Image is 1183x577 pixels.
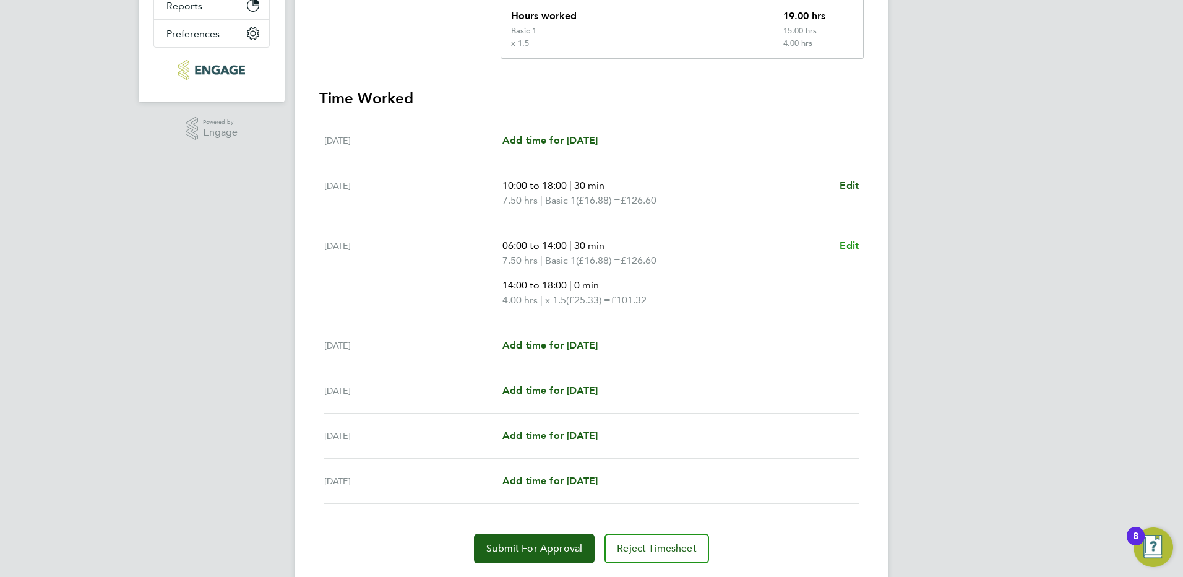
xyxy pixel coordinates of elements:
[474,534,595,563] button: Submit For Approval
[502,384,598,396] span: Add time for [DATE]
[540,194,543,206] span: |
[154,20,269,47] button: Preferences
[324,238,502,308] div: [DATE]
[574,240,604,251] span: 30 min
[540,254,543,266] span: |
[324,383,502,398] div: [DATE]
[502,339,598,351] span: Add time for [DATE]
[502,194,538,206] span: 7.50 hrs
[486,542,582,555] span: Submit For Approval
[166,28,220,40] span: Preferences
[319,89,864,108] h3: Time Worked
[502,430,598,441] span: Add time for [DATE]
[511,38,529,48] div: x 1.5
[617,542,697,555] span: Reject Timesheet
[574,180,604,191] span: 30 min
[621,254,656,266] span: £126.60
[621,194,656,206] span: £126.60
[502,180,567,191] span: 10:00 to 18:00
[576,254,621,266] span: (£16.88) =
[611,294,647,306] span: £101.32
[502,279,567,291] span: 14:00 to 18:00
[502,474,598,488] a: Add time for [DATE]
[545,253,576,268] span: Basic 1
[324,428,502,443] div: [DATE]
[324,178,502,208] div: [DATE]
[203,117,238,128] span: Powered by
[545,293,566,308] span: x 1.5
[569,180,572,191] span: |
[576,194,621,206] span: (£16.88) =
[502,383,598,398] a: Add time for [DATE]
[502,475,598,487] span: Add time for [DATE]
[545,193,576,208] span: Basic 1
[502,428,598,443] a: Add time for [DATE]
[502,294,538,306] span: 4.00 hrs
[840,240,859,251] span: Edit
[840,180,859,191] span: Edit
[1133,536,1138,552] div: 8
[840,238,859,253] a: Edit
[502,134,598,146] span: Add time for [DATE]
[1134,527,1173,567] button: Open Resource Center, 8 new notifications
[502,338,598,353] a: Add time for [DATE]
[502,254,538,266] span: 7.50 hrs
[840,178,859,193] a: Edit
[502,240,567,251] span: 06:00 to 14:00
[511,26,536,36] div: Basic 1
[773,26,863,38] div: 15.00 hrs
[569,240,572,251] span: |
[153,60,270,80] a: Go to home page
[324,133,502,148] div: [DATE]
[604,534,709,563] button: Reject Timesheet
[540,294,543,306] span: |
[569,279,572,291] span: |
[203,128,238,138] span: Engage
[178,60,244,80] img: rec-solutions-logo-retina.png
[566,294,611,306] span: (£25.33) =
[324,474,502,488] div: [DATE]
[502,133,598,148] a: Add time for [DATE]
[574,279,599,291] span: 0 min
[186,117,238,141] a: Powered byEngage
[324,338,502,353] div: [DATE]
[773,38,863,58] div: 4.00 hrs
